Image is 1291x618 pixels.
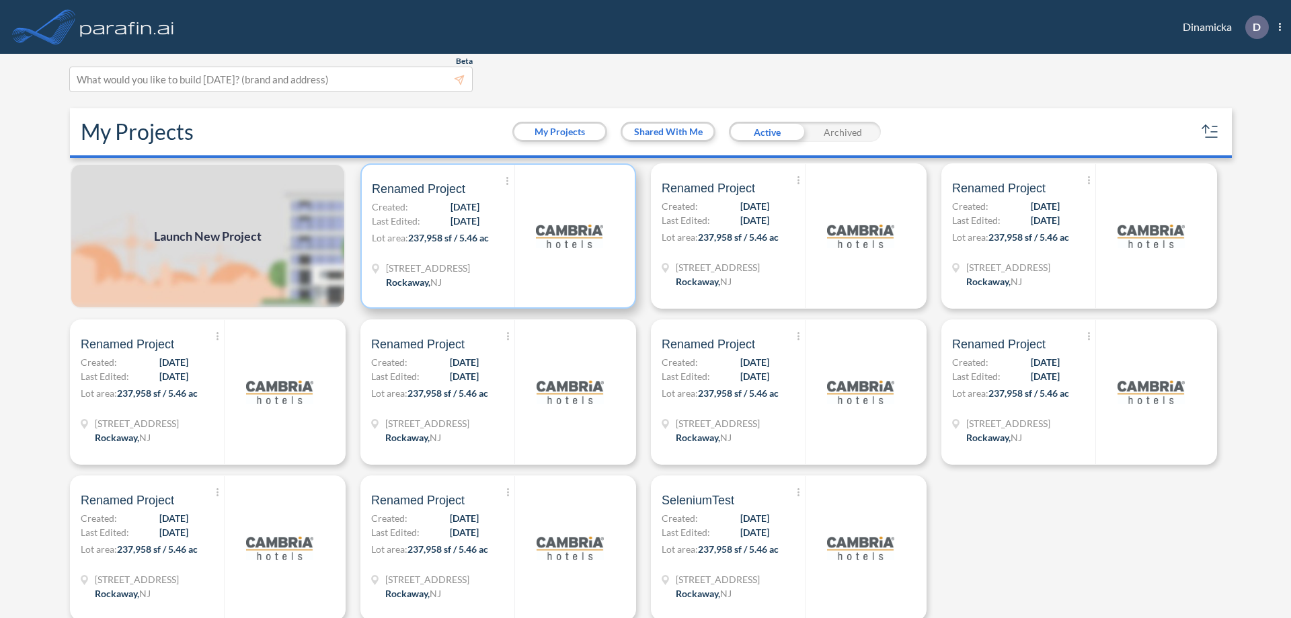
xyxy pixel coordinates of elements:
span: 237,958 sf / 5.46 ac [698,231,779,243]
span: Lot area: [81,387,117,399]
span: [DATE] [740,369,769,383]
button: My Projects [514,124,605,140]
div: Dinamicka [1163,15,1281,39]
div: Rockaway, NJ [95,586,151,601]
span: 321 Mt Hope Ave [385,416,469,430]
span: Last Edited: [81,369,129,383]
img: logo [537,358,604,426]
span: 321 Mt Hope Ave [676,260,760,274]
img: logo [536,202,603,270]
span: [DATE] [1031,213,1060,227]
div: Rockaway, NJ [966,430,1022,445]
span: 237,958 sf / 5.46 ac [698,543,779,555]
span: 321 Mt Hope Ave [676,416,760,430]
span: Last Edited: [662,213,710,227]
span: NJ [1011,276,1022,287]
span: [DATE] [450,525,479,539]
span: Rockaway , [95,432,139,443]
span: Created: [662,355,698,369]
span: Lot area: [952,387,988,399]
span: Rockaway , [676,588,720,599]
span: 237,958 sf / 5.46 ac [117,543,198,555]
span: Last Edited: [952,369,1001,383]
div: Rockaway, NJ [966,274,1022,288]
span: 237,958 sf / 5.46 ac [407,543,488,555]
span: Created: [371,511,407,525]
span: Created: [372,200,408,214]
span: [DATE] [159,369,188,383]
div: Rockaway, NJ [676,430,732,445]
span: SeleniumTest [662,492,734,508]
span: 237,958 sf / 5.46 ac [988,231,1069,243]
span: [DATE] [740,199,769,213]
span: Renamed Project [371,336,465,352]
img: logo [77,13,177,40]
span: Lot area: [952,231,988,243]
span: [DATE] [159,355,188,369]
span: Created: [81,355,117,369]
div: Rockaway, NJ [95,430,151,445]
span: Lot area: [662,543,698,555]
div: Active [729,122,805,142]
div: Rockaway, NJ [676,274,732,288]
span: Last Edited: [371,369,420,383]
div: Rockaway, NJ [385,586,441,601]
span: Beta [456,56,473,67]
span: Rockaway , [385,432,430,443]
span: Lot area: [81,543,117,555]
span: NJ [139,432,151,443]
h2: My Projects [81,119,194,145]
div: Rockaway, NJ [676,586,732,601]
span: Created: [952,355,988,369]
img: logo [246,514,313,582]
span: Renamed Project [371,492,465,508]
img: logo [537,514,604,582]
button: sort [1200,121,1221,143]
span: Rockaway , [676,432,720,443]
span: NJ [139,588,151,599]
span: Lot area: [662,231,698,243]
span: Renamed Project [81,492,174,508]
span: [DATE] [740,355,769,369]
span: 237,958 sf / 5.46 ac [408,232,489,243]
span: [DATE] [740,525,769,539]
span: 321 Mt Hope Ave [385,572,469,586]
span: NJ [1011,432,1022,443]
span: Created: [952,199,988,213]
span: NJ [430,276,442,288]
span: Created: [662,199,698,213]
span: 237,958 sf / 5.46 ac [698,387,779,399]
p: D [1253,21,1261,33]
span: Rockaway , [966,276,1011,287]
img: add [70,163,346,309]
span: Last Edited: [952,213,1001,227]
span: Created: [662,511,698,525]
span: 237,958 sf / 5.46 ac [407,387,488,399]
span: Launch New Project [154,227,262,245]
span: Rockaway , [966,432,1011,443]
span: Last Edited: [662,369,710,383]
span: NJ [720,276,732,287]
span: [DATE] [1031,355,1060,369]
img: logo [1118,202,1185,270]
span: NJ [720,588,732,599]
span: Last Edited: [372,214,420,228]
span: Rockaway , [385,588,430,599]
img: logo [827,202,894,270]
span: Rockaway , [95,588,139,599]
span: [DATE] [450,369,479,383]
span: [DATE] [159,525,188,539]
span: [DATE] [450,511,479,525]
span: [DATE] [740,511,769,525]
span: [DATE] [740,213,769,227]
div: Rockaway, NJ [385,430,441,445]
span: NJ [720,432,732,443]
span: Renamed Project [662,180,755,196]
img: logo [827,514,894,582]
span: 237,958 sf / 5.46 ac [988,387,1069,399]
span: Last Edited: [662,525,710,539]
span: 321 Mt Hope Ave [95,416,179,430]
span: [DATE] [159,511,188,525]
span: Renamed Project [952,336,1046,352]
img: logo [1118,358,1185,426]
